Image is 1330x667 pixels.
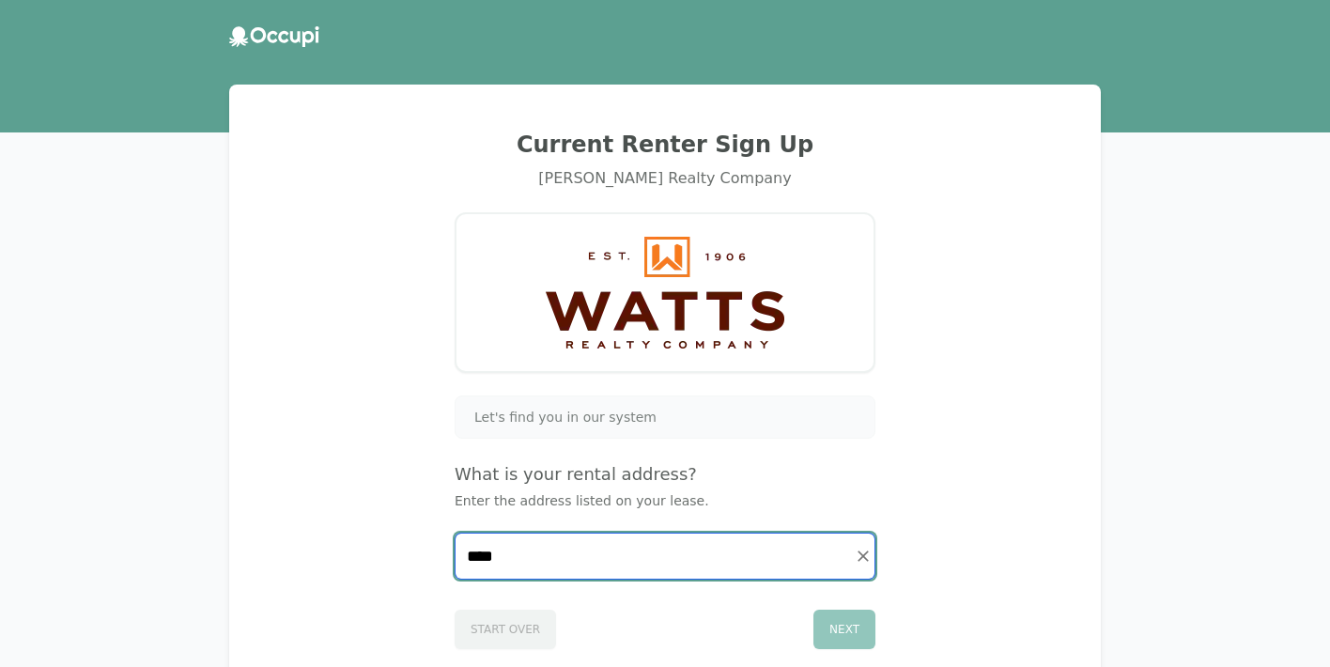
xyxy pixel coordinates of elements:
span: Let's find you in our system [474,408,657,427]
h2: Current Renter Sign Up [252,130,1078,160]
h4: What is your rental address? [455,461,875,488]
button: Clear [850,543,876,569]
input: Start typing... [456,534,874,579]
img: Watts Realty [546,237,784,349]
div: [PERSON_NAME] Realty Company [252,167,1078,190]
p: Enter the address listed on your lease. [455,491,875,510]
